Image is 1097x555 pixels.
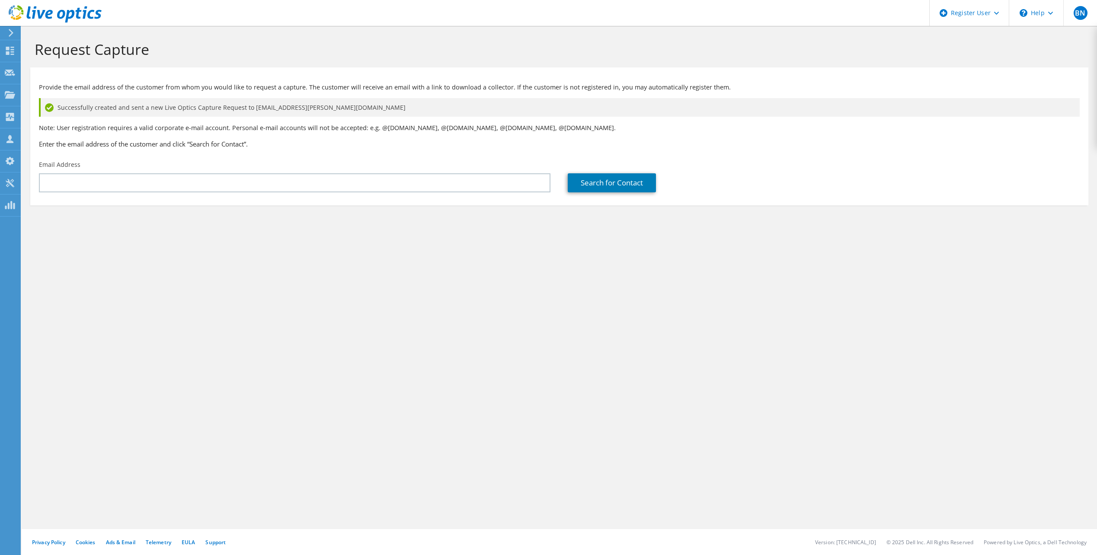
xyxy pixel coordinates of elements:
[35,40,1080,58] h1: Request Capture
[39,160,80,169] label: Email Address
[76,539,96,546] a: Cookies
[1020,9,1027,17] svg: \n
[568,173,656,192] a: Search for Contact
[205,539,226,546] a: Support
[106,539,135,546] a: Ads & Email
[984,539,1087,546] li: Powered by Live Optics, a Dell Technology
[146,539,171,546] a: Telemetry
[1074,6,1087,20] span: BN
[815,539,876,546] li: Version: [TECHNICAL_ID]
[886,539,973,546] li: © 2025 Dell Inc. All Rights Reserved
[39,83,1080,92] p: Provide the email address of the customer from whom you would like to request a capture. The cust...
[32,539,65,546] a: Privacy Policy
[39,123,1080,133] p: Note: User registration requires a valid corporate e-mail account. Personal e-mail accounts will ...
[182,539,195,546] a: EULA
[39,139,1080,149] h3: Enter the email address of the customer and click “Search for Contact”.
[58,103,406,112] span: Successfully created and sent a new Live Optics Capture Request to [EMAIL_ADDRESS][PERSON_NAME][D...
